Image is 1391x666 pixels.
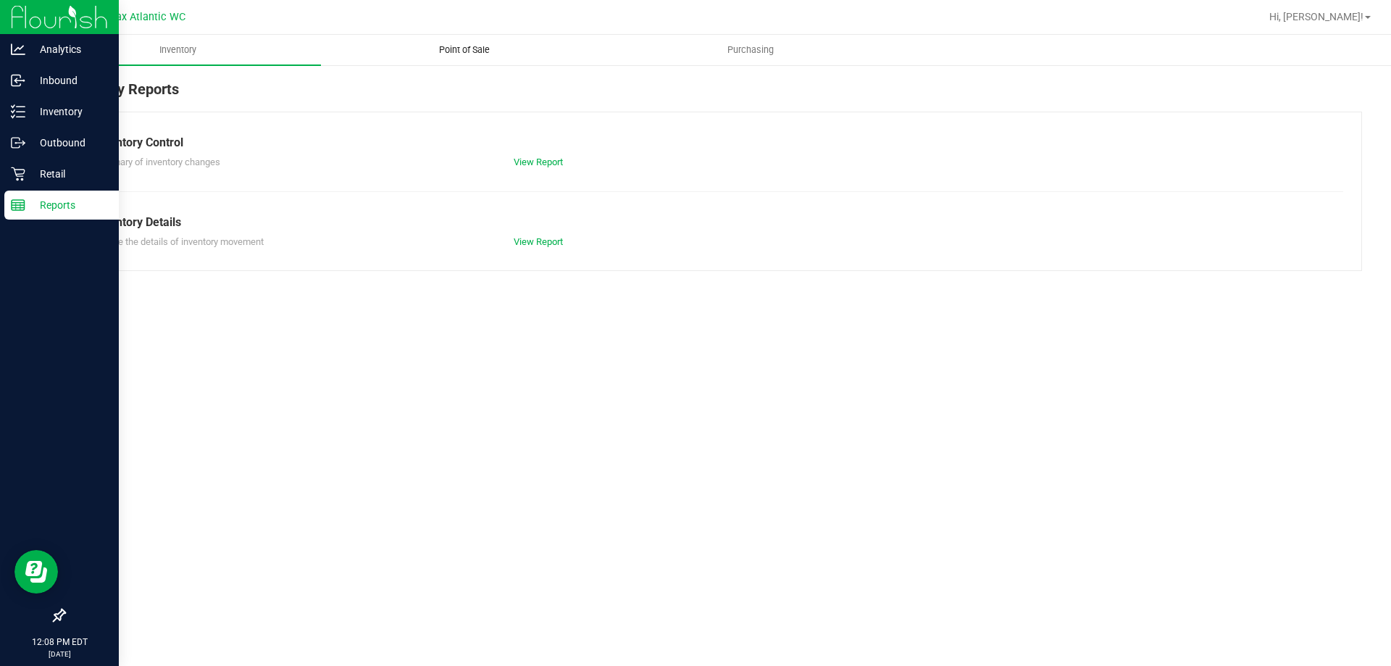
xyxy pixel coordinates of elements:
iframe: Resource center [14,550,58,594]
div: Inventory Details [93,214,1332,231]
a: Inventory [35,35,321,65]
p: 12:08 PM EDT [7,636,112,649]
span: Inventory [140,43,216,57]
p: Analytics [25,41,112,58]
inline-svg: Outbound [11,136,25,150]
inline-svg: Inbound [11,73,25,88]
inline-svg: Analytics [11,42,25,57]
a: Purchasing [607,35,893,65]
span: Jax Atlantic WC [110,11,185,23]
p: [DATE] [7,649,112,659]
span: Summary of inventory changes [93,157,220,167]
span: Purchasing [708,43,793,57]
span: Explore the details of inventory movement [93,236,264,247]
p: Retail [25,165,112,183]
a: Point of Sale [321,35,607,65]
p: Inbound [25,72,112,89]
inline-svg: Reports [11,198,25,212]
div: Inventory Reports [64,78,1362,112]
inline-svg: Retail [11,167,25,181]
div: Inventory Control [93,134,1332,151]
span: Hi, [PERSON_NAME]! [1269,11,1363,22]
p: Inventory [25,103,112,120]
p: Reports [25,196,112,214]
a: View Report [514,157,563,167]
p: Outbound [25,134,112,151]
a: View Report [514,236,563,247]
span: Point of Sale [419,43,509,57]
inline-svg: Inventory [11,104,25,119]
